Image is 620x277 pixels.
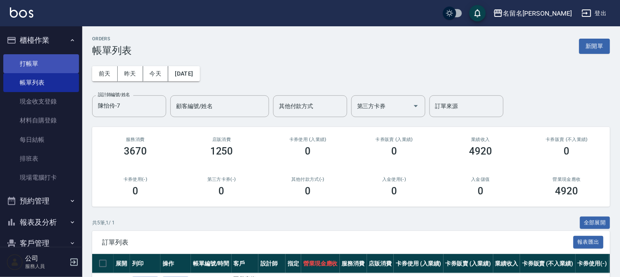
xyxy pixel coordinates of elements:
[3,149,79,168] a: 排班表
[361,177,427,182] h2: 入金使用(-)
[10,7,33,18] img: Logo
[493,254,520,273] th: 業績收入
[188,137,255,142] h2: 店販消費
[3,130,79,149] a: 每日結帳
[564,145,570,157] h3: 0
[191,254,232,273] th: 帳單編號/時間
[469,145,492,157] h3: 4920
[3,190,79,212] button: 預約管理
[3,30,79,51] button: 櫃檯作業
[114,254,130,273] th: 展開
[478,185,483,197] h3: 0
[3,111,79,130] a: 材料自購登錄
[579,42,610,50] a: 新開單
[534,137,600,142] h2: 卡券販賣 (不入業績)
[168,66,200,81] button: [DATE]
[3,212,79,233] button: 報表及分析
[580,217,611,229] button: 全部展開
[258,254,286,273] th: 設計師
[188,177,255,182] h2: 第三方卡券(-)
[579,39,610,54] button: 新開單
[286,254,301,273] th: 指定
[219,185,225,197] h3: 0
[3,73,79,92] a: 帳單列表
[25,263,67,270] p: 服務人員
[92,66,118,81] button: 前天
[102,137,169,142] h3: 服務消費
[534,177,600,182] h2: 營業現金應收
[92,36,132,42] h2: ORDERS
[92,219,115,226] p: 共 5 筆, 1 / 1
[275,177,341,182] h2: 其他付款方式(-)
[3,92,79,111] a: 現金收支登錄
[578,6,610,21] button: 登出
[391,185,397,197] h3: 0
[124,145,147,157] h3: 3670
[447,137,514,142] h2: 業績收入
[132,185,138,197] h3: 0
[340,254,367,273] th: 服務消費
[305,145,311,157] h3: 0
[7,254,23,270] img: Person
[232,254,259,273] th: 客戶
[503,8,572,18] div: 名留名[PERSON_NAME]
[143,66,169,81] button: 今天
[118,66,143,81] button: 昨天
[3,168,79,187] a: 現場電腦打卡
[210,145,233,157] h3: 1250
[305,185,311,197] h3: 0
[574,238,604,246] a: 報表匯出
[3,54,79,73] a: 打帳單
[469,5,486,21] button: save
[444,254,493,273] th: 卡券販賣 (入業績)
[275,137,341,142] h2: 卡券使用 (入業績)
[3,233,79,254] button: 客戶管理
[574,236,604,249] button: 報表匯出
[130,254,160,273] th: 列印
[490,5,575,22] button: 名留名[PERSON_NAME]
[576,254,609,273] th: 卡券使用(-)
[394,254,444,273] th: 卡券使用 (入業績)
[391,145,397,157] h3: 0
[92,45,132,56] h3: 帳單列表
[447,177,514,182] h2: 入金儲值
[160,254,191,273] th: 操作
[301,254,340,273] th: 營業現金應收
[367,254,394,273] th: 店販消費
[98,92,130,98] label: 設計師編號/姓名
[520,254,575,273] th: 卡券販賣 (不入業績)
[409,99,423,113] button: Open
[555,185,578,197] h3: 4920
[361,137,427,142] h2: 卡券販賣 (入業績)
[102,238,574,247] span: 訂單列表
[102,177,169,182] h2: 卡券使用(-)
[25,254,67,263] h5: 公司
